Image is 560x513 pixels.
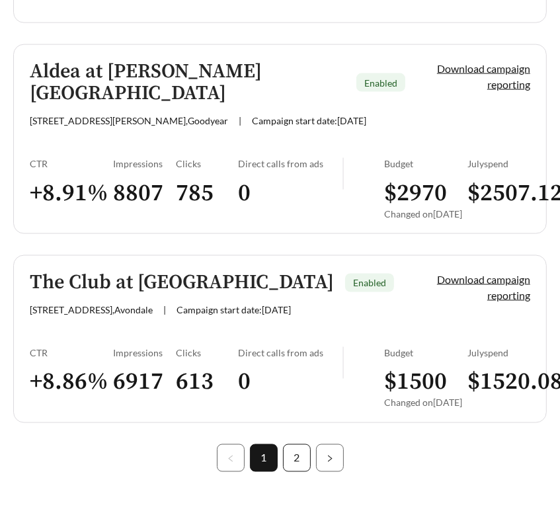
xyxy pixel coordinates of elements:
a: The Club at [GEOGRAPHIC_DATA]Enabled[STREET_ADDRESS],Avondale|Campaign start date:[DATE]Download ... [13,255,547,423]
span: Enabled [353,277,386,288]
a: 2 [284,445,310,471]
div: Changed on [DATE] [384,397,467,409]
span: left [227,455,235,463]
li: Next Page [316,444,344,472]
div: Changed on [DATE] [384,208,467,219]
div: July spend [467,347,530,358]
li: 2 [283,444,311,472]
li: Previous Page [217,444,245,472]
div: Direct calls from ads [238,158,342,169]
h3: $ 2507.12 [467,178,530,208]
h5: Aldea at [PERSON_NAME][GEOGRAPHIC_DATA] [30,61,345,104]
h3: 613 [176,368,239,397]
h3: $ 1500 [384,368,467,397]
h3: 8807 [113,178,176,208]
h3: 0 [238,368,342,397]
span: [STREET_ADDRESS] , Avondale [30,304,153,315]
h3: $ 2970 [384,178,467,208]
h3: + 8.91 % [30,178,113,208]
div: CTR [30,347,113,358]
span: Campaign start date: [DATE] [252,115,366,126]
h3: 0 [238,178,342,208]
h3: + 8.86 % [30,368,113,397]
div: Clicks [176,158,239,169]
a: 1 [251,445,277,471]
div: Direct calls from ads [238,347,342,358]
a: Download campaign reporting [437,62,530,91]
span: right [326,455,334,463]
span: | [239,115,241,126]
div: CTR [30,158,113,169]
span: Campaign start date: [DATE] [177,304,291,315]
h5: The Club at [GEOGRAPHIC_DATA] [30,272,334,294]
div: Clicks [176,347,239,358]
span: [STREET_ADDRESS][PERSON_NAME] , Goodyear [30,115,228,126]
div: Budget [384,347,467,358]
button: right [316,444,344,472]
a: Aldea at [PERSON_NAME][GEOGRAPHIC_DATA]Enabled[STREET_ADDRESS][PERSON_NAME],Goodyear|Campaign sta... [13,44,547,234]
h3: 785 [176,178,239,208]
div: July spend [467,158,530,169]
div: Impressions [113,347,176,358]
span: | [163,304,166,315]
li: 1 [250,444,278,472]
img: line [342,347,344,379]
div: Impressions [113,158,176,169]
span: Enabled [364,77,397,89]
button: left [217,444,245,472]
div: Budget [384,158,467,169]
h3: 6917 [113,368,176,397]
h3: $ 1520.08 [467,368,530,397]
img: line [342,158,344,190]
a: Download campaign reporting [437,273,530,301]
